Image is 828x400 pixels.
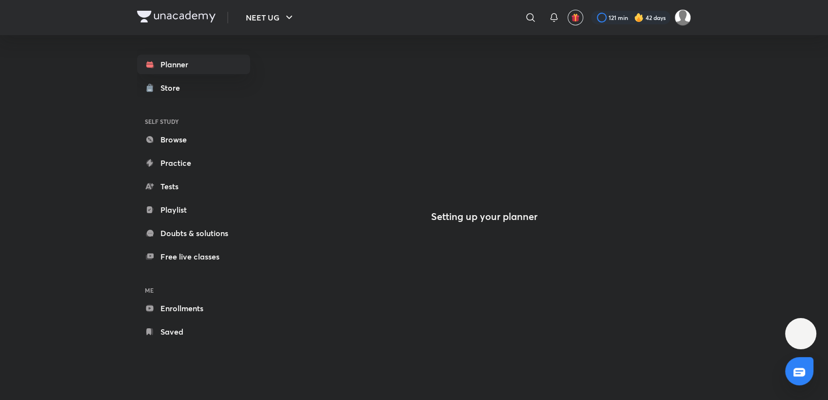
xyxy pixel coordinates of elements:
img: Payal [674,9,691,26]
img: avatar [571,13,580,22]
a: Enrollments [137,299,250,318]
h6: SELF STUDY [137,113,250,130]
a: Company Logo [137,11,216,25]
button: NEET UG [240,8,301,27]
h4: Setting up your planner [431,211,537,222]
h6: ME [137,282,250,299]
a: Playlist [137,200,250,220]
a: Doubts & solutions [137,223,250,243]
a: Saved [137,322,250,341]
a: Practice [137,153,250,173]
img: Company Logo [137,11,216,22]
img: streak [634,13,644,22]
a: Store [137,78,250,98]
a: Planner [137,55,250,74]
div: Store [160,82,186,94]
a: Tests [137,177,250,196]
a: Browse [137,130,250,149]
img: ttu [795,328,807,340]
a: Free live classes [137,247,250,266]
button: avatar [568,10,583,25]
